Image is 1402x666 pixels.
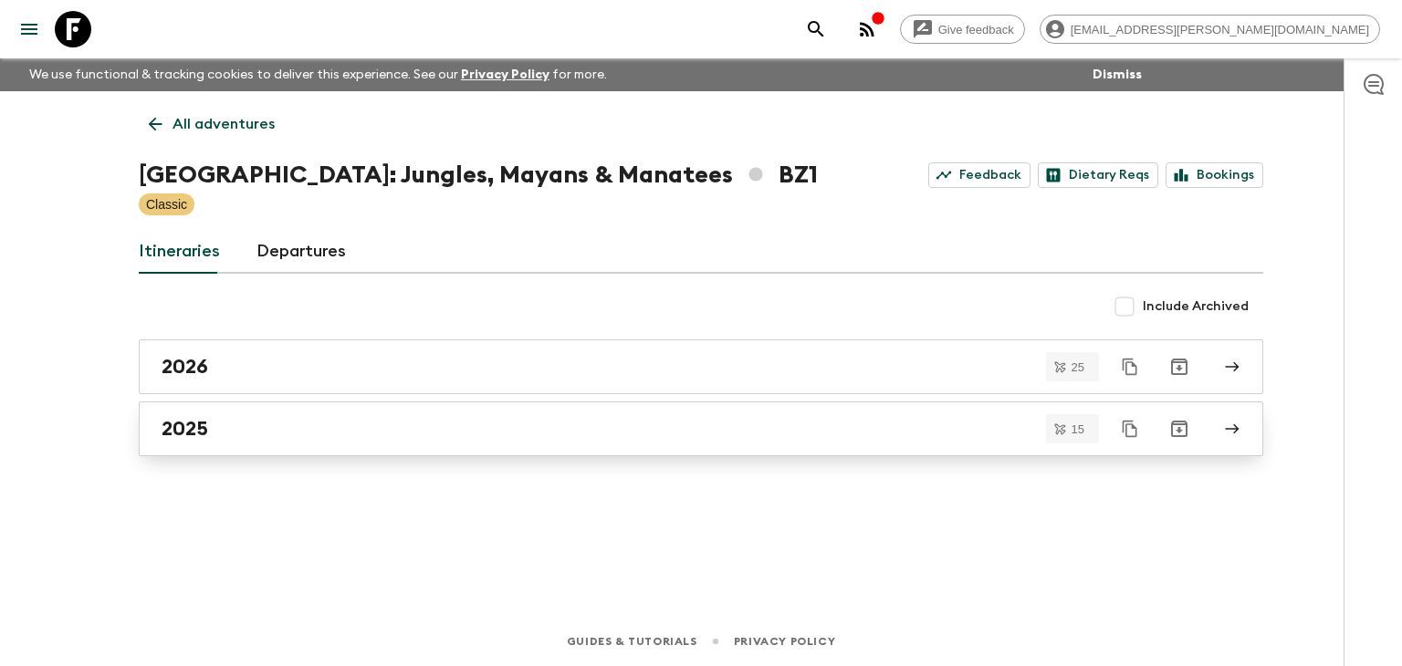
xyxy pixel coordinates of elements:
button: Duplicate [1114,412,1146,445]
button: menu [11,11,47,47]
a: 2025 [139,401,1263,456]
button: search adventures [798,11,834,47]
a: Feedback [928,162,1031,188]
a: Itineraries [139,230,220,274]
p: All adventures [173,113,275,135]
button: Archive [1161,349,1198,385]
a: All adventures [139,106,285,142]
a: Dietary Reqs [1038,162,1158,188]
span: 25 [1061,361,1095,373]
a: Guides & Tutorials [567,631,697,651]
span: Give feedback [928,23,1024,36]
a: Departures [256,230,346,274]
p: Classic [146,195,187,213]
h2: 2025 [162,417,208,441]
a: Privacy Policy [734,631,835,651]
div: [EMAIL_ADDRESS][PERSON_NAME][DOMAIN_NAME] [1040,15,1380,44]
span: Include Archived [1143,297,1249,316]
button: Archive [1161,411,1198,447]
button: Duplicate [1114,350,1146,383]
span: [EMAIL_ADDRESS][PERSON_NAME][DOMAIN_NAME] [1061,23,1379,36]
p: We use functional & tracking cookies to deliver this experience. See our for more. [22,58,614,91]
a: Privacy Policy [461,68,549,81]
a: 2026 [139,339,1263,394]
span: 15 [1061,423,1095,435]
button: Dismiss [1088,62,1146,88]
a: Bookings [1166,162,1263,188]
a: Give feedback [900,15,1025,44]
h1: [GEOGRAPHIC_DATA]: Jungles, Mayans & Manatees BZ1 [139,157,818,193]
h2: 2026 [162,355,208,379]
